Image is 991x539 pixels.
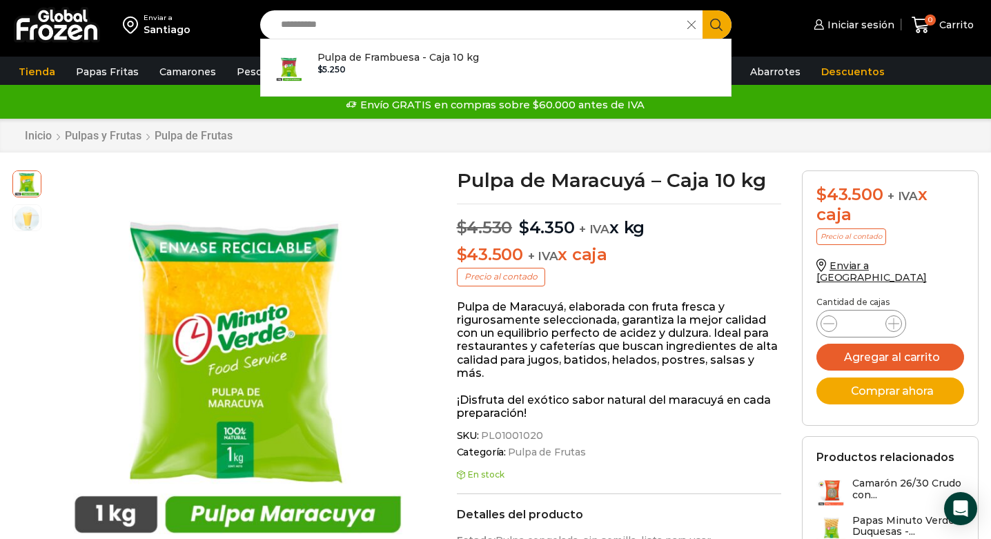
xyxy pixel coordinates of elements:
[13,169,41,197] span: pulpa-maracuya
[852,478,964,501] h3: Camarón 26/30 Crudo con...
[457,244,523,264] bdi: 43.500
[154,129,233,142] a: Pulpa de Frutas
[457,430,782,442] span: SKU:
[816,259,927,284] a: Enviar a [GEOGRAPHIC_DATA]
[457,393,782,420] p: ¡Disfruta del exótico sabor natural del maracuyá en cada preparación!
[317,64,346,75] bdi: 5.250
[816,478,964,507] a: Camarón 26/30 Crudo con...
[144,23,190,37] div: Santiago
[457,204,782,238] p: x kg
[703,10,732,39] button: Search button
[153,59,223,85] a: Camarones
[848,314,874,333] input: Product quantity
[144,13,190,23] div: Enviar a
[816,184,883,204] bdi: 43.500
[743,59,807,85] a: Abarrotes
[816,184,827,204] span: $
[814,59,892,85] a: Descuentos
[816,344,964,371] button: Agregar al carrito
[925,14,936,26] span: 0
[457,268,545,286] p: Precio al contado
[887,189,918,203] span: + IVA
[317,64,323,75] span: $
[261,46,731,89] a: Pulpa de Frambuesa - Caja 10 kg $5.250
[457,217,467,237] span: $
[13,205,41,233] span: jugo-mango
[810,11,894,39] a: Iniciar sesión
[479,430,543,442] span: PL01001020
[64,129,142,142] a: Pulpas y Frutas
[457,245,782,265] p: x caja
[457,300,782,380] p: Pulpa de Maracuyá, elaborada con fruta fresca y rigurosamente seleccionada, garantiza la mejor ca...
[816,451,954,464] h2: Productos relacionados
[936,18,974,32] span: Carrito
[457,470,782,480] p: En stock
[519,217,575,237] bdi: 4.350
[230,59,348,85] a: Pescados y Mariscos
[816,297,964,307] p: Cantidad de cajas
[24,129,233,142] nav: Breadcrumb
[816,378,964,404] button: Comprar ahora
[824,18,894,32] span: Iniciar sesión
[944,492,977,525] div: Open Intercom Messenger
[852,515,964,538] h3: Papas Minuto Verde Duquesas -...
[123,13,144,37] img: address-field-icon.svg
[579,222,609,236] span: + IVA
[12,59,62,85] a: Tienda
[457,244,467,264] span: $
[69,59,146,85] a: Papas Fritas
[24,129,52,142] a: Inicio
[816,185,964,225] div: x caja
[457,217,513,237] bdi: 4.530
[317,50,479,65] p: Pulpa de Frambuesa - Caja 10 kg
[457,508,782,521] h2: Detalles del producto
[519,217,529,237] span: $
[457,447,782,458] span: Categoría:
[908,9,977,41] a: 0 Carrito
[816,228,886,245] p: Precio al contado
[506,447,586,458] a: Pulpa de Frutas
[528,249,558,263] span: + IVA
[457,170,782,190] h1: Pulpa de Maracuyá – Caja 10 kg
